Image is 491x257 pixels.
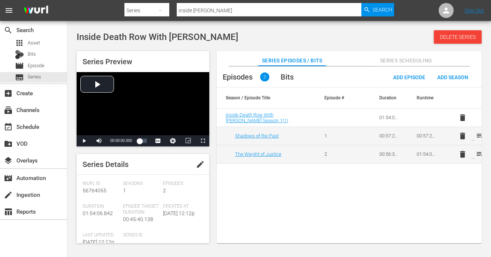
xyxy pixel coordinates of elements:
th: Duration [370,87,407,108]
a: Sign Out [464,7,484,13]
span: Duration [83,204,119,210]
span: playlist_add [476,150,485,159]
img: ans4CAIJ8jUAAAAAAAAAAAAAAAAAAAAAAAAgQb4GAAAAAAAAAAAAAAAAAAAAAAAAJMjXAAAAAAAAAAAAAAAAAAAAAAAAgAT5G... [18,2,54,19]
td: 1 [315,127,352,145]
th: Runtime [408,87,445,108]
span: Inside Death Row With [PERSON_NAME] Season 1 ( 1 ) [226,112,288,123]
button: Add Season [431,70,474,84]
span: Series Episodes / Bits [258,56,327,65]
span: Search [4,26,13,35]
span: Ingestion [4,191,13,199]
div: Video Player [77,72,209,146]
button: delete [454,109,472,127]
td: 01:54:06.842 [408,145,445,163]
span: 56764055 [83,188,106,193]
button: Play [77,135,92,146]
span: edit [196,160,205,169]
span: Overlays [4,156,13,165]
span: Episodes [223,72,253,81]
span: playlist_add [476,131,485,140]
span: Series Scheduling [372,56,440,65]
span: Bits [28,50,36,58]
span: Series Details [83,160,129,169]
span: Episodes [163,181,200,187]
span: delete [458,150,467,159]
button: delete [454,145,472,163]
button: Picture-in-Picture [180,135,195,146]
span: Asset [28,39,40,47]
span: 00:00:00.000 [110,139,132,143]
div: Bits [15,50,24,59]
button: Add Episode [387,70,431,84]
span: Episode [28,62,44,69]
span: delete [458,131,467,140]
span: Series [28,73,41,81]
span: Asset [15,38,24,47]
button: Captions [151,135,166,146]
td: 00:56:37.912 [370,145,407,163]
button: Delete Series [434,30,482,44]
td: 01:54:06.842 [370,109,407,127]
button: playlist_add [472,145,490,163]
span: Episode Target Duration [123,204,160,216]
span: Inside Death Row With [PERSON_NAME] [77,32,238,42]
span: [DATE] 12:12p [83,239,114,245]
span: Wurl Id [83,181,119,187]
button: Jump To Time [166,135,180,146]
button: Mute [92,135,106,146]
span: Last Updated [83,232,119,238]
span: Create [4,89,13,98]
th: Season / Episode Title [217,87,316,108]
span: Add Episode [387,74,431,80]
span: delete [458,113,467,122]
td: 00:57:28.930 [370,127,407,145]
span: Automation [4,174,13,183]
button: Fullscreen [195,135,210,146]
span: 2 [260,72,269,81]
span: Episode [15,61,24,70]
td: 00:57:28.930 [408,127,445,145]
th: Episode # [315,87,352,108]
span: VOD [4,139,13,148]
span: Delete Series [434,34,482,40]
span: Series Preview [83,57,132,66]
div: Progress Bar [139,139,147,143]
span: Bits [281,72,294,81]
span: Add Season [431,74,474,80]
a: Shadows of the Past [235,133,279,139]
span: Search [373,3,392,16]
span: Series [15,73,24,82]
span: Seasons [123,181,160,187]
span: Channels [4,106,13,115]
td: 2 [315,145,352,163]
button: Search [361,3,394,16]
span: 2 [163,188,166,193]
span: Series ID [123,232,160,238]
button: delete [454,127,472,145]
a: The Weight of Justice [235,151,281,157]
span: menu [4,6,13,15]
span: Reports [4,207,13,216]
button: edit [191,155,209,173]
span: 01:54:06.842 [83,210,113,216]
span: 00:45:40.138 [123,216,153,222]
a: Inside Death Row With [PERSON_NAME] Season 1(1) [226,112,288,123]
span: [DATE] 12:12p [163,210,195,216]
button: playlist_add [472,127,490,145]
span: Schedule [4,123,13,131]
span: 1 [123,188,126,193]
span: Created At [163,204,200,210]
